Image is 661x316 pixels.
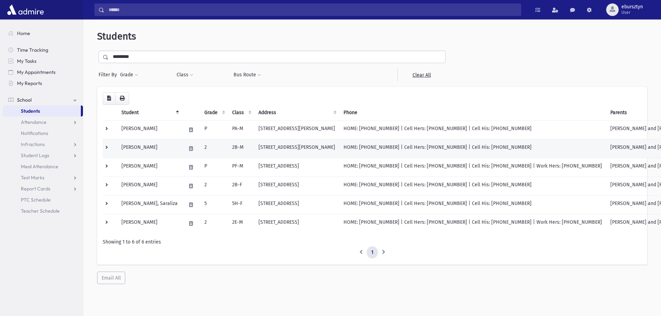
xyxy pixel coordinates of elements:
[17,97,32,103] span: School
[228,214,254,233] td: 2E-M
[3,194,83,205] a: PTC Schedule
[115,92,129,105] button: Print
[17,58,36,64] span: My Tasks
[97,272,125,284] button: Email All
[3,67,83,78] a: My Appointments
[3,78,83,89] a: My Reports
[103,92,116,105] button: CSV
[21,174,44,181] span: Test Marks
[3,117,83,128] a: Attendance
[228,139,254,158] td: 2B-M
[233,69,261,81] button: Bus Route
[228,195,254,214] td: 5H-F
[21,186,50,192] span: Report Cards
[200,195,228,214] td: 5
[3,128,83,139] a: Notifications
[21,208,60,214] span: Teacher Schedule
[339,105,606,121] th: Phone
[254,158,339,177] td: [STREET_ADDRESS]
[17,69,56,75] span: My Appointments
[254,195,339,214] td: [STREET_ADDRESS]
[117,177,182,195] td: [PERSON_NAME]
[339,195,606,214] td: HOME: [PHONE_NUMBER] | Cell Hers: [PHONE_NUMBER] | Cell His: [PHONE_NUMBER]
[17,80,42,86] span: My Reports
[176,69,194,81] button: Class
[200,105,228,121] th: Grade: activate to sort column ascending
[21,163,58,170] span: Meal Attendance
[228,120,254,139] td: PA-M
[21,108,40,114] span: Students
[339,120,606,139] td: HOME: [PHONE_NUMBER] | Cell Hers: [PHONE_NUMBER] | Cell His: [PHONE_NUMBER]
[200,177,228,195] td: 2
[254,177,339,195] td: [STREET_ADDRESS]
[3,28,83,39] a: Home
[254,105,339,121] th: Address: activate to sort column ascending
[621,4,643,10] span: ebursztyn
[104,3,521,16] input: Search
[339,139,606,158] td: HOME: [PHONE_NUMBER] | Cell Hers: [PHONE_NUMBER] | Cell His: [PHONE_NUMBER]
[117,139,182,158] td: [PERSON_NAME]
[117,105,182,121] th: Student: activate to sort column descending
[120,69,138,81] button: Grade
[3,44,83,55] a: Time Tracking
[3,183,83,194] a: Report Cards
[339,158,606,177] td: HOME: [PHONE_NUMBER] | Cell Hers: [PHONE_NUMBER] | Cell His: [PHONE_NUMBER] | Work Hers: [PHONE_N...
[17,30,30,36] span: Home
[228,105,254,121] th: Class: activate to sort column ascending
[117,195,182,214] td: [PERSON_NAME], Saraliza
[21,119,46,125] span: Attendance
[367,246,378,259] a: 1
[254,214,339,233] td: [STREET_ADDRESS]
[339,177,606,195] td: HOME: [PHONE_NUMBER] | Cell Hers: [PHONE_NUMBER] | Cell His: [PHONE_NUMBER]
[3,150,83,161] a: Student Logs
[17,47,48,53] span: Time Tracking
[3,172,83,183] a: Test Marks
[21,152,49,159] span: Student Logs
[117,214,182,233] td: [PERSON_NAME]
[339,214,606,233] td: HOME: [PHONE_NUMBER] | Cell Hers: [PHONE_NUMBER] | Cell His: [PHONE_NUMBER] | Work Hers: [PHONE_N...
[200,214,228,233] td: 2
[200,139,228,158] td: 2
[21,197,51,203] span: PTC Schedule
[21,141,45,147] span: Infractions
[200,158,228,177] td: P
[3,139,83,150] a: Infractions
[3,105,81,117] a: Students
[117,158,182,177] td: [PERSON_NAME]
[3,205,83,216] a: Teacher Schedule
[3,161,83,172] a: Meal Attendance
[103,238,642,246] div: Showing 1 to 6 of 6 entries
[117,120,182,139] td: [PERSON_NAME]
[97,31,136,42] span: Students
[21,130,48,136] span: Notifications
[200,120,228,139] td: P
[228,177,254,195] td: 2B-F
[397,69,446,81] a: Clear All
[3,55,83,67] a: My Tasks
[3,94,83,105] a: School
[228,158,254,177] td: PF-M
[254,120,339,139] td: [STREET_ADDRESS][PERSON_NAME]
[6,3,45,17] img: AdmirePro
[254,139,339,158] td: [STREET_ADDRESS][PERSON_NAME]
[621,10,643,15] span: User
[99,71,120,78] span: Filter By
